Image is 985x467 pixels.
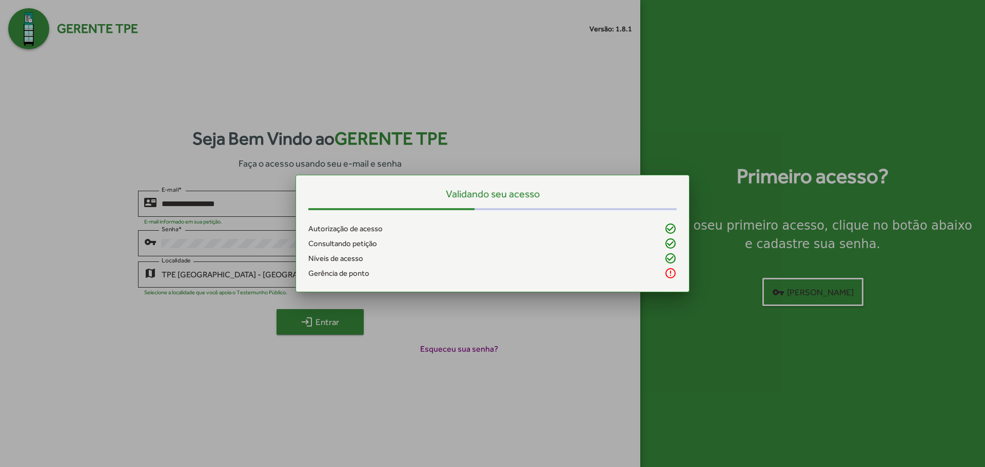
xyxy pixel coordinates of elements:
span: Consultando petição [308,238,377,250]
span: Gerência de ponto [308,268,369,279]
mat-icon: error_outline [664,267,677,279]
span: Autorização de acesso [308,223,383,235]
mat-icon: check_circle_outline [664,222,677,235]
mat-icon: check_circle_outline [664,237,677,250]
h5: Validando seu acesso [308,188,677,200]
span: Níveis de acesso [308,253,363,265]
mat-icon: check_circle_outline [664,252,677,265]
